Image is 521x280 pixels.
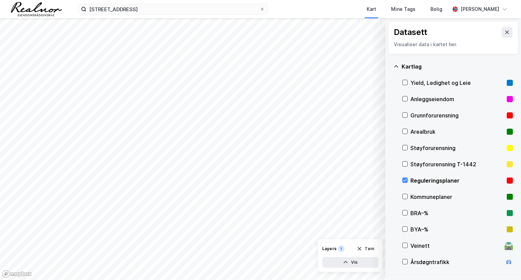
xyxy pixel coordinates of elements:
[402,62,513,71] div: Kartlag
[11,2,62,16] img: realnor-logo.934646d98de889bb5806.png
[410,176,504,185] div: Reguleringsplaner
[487,247,521,280] div: Kontrollprogram for chat
[410,79,504,87] div: Yield, Ledighet og Leie
[394,27,427,38] div: Datasett
[410,258,502,266] div: Årsdøgntrafikk
[410,128,504,136] div: Arealbruk
[86,4,259,14] input: Søk på adresse, matrikkel, gårdeiere, leietakere eller personer
[410,225,504,234] div: BYA–%
[487,247,521,280] iframe: Chat Widget
[367,5,376,13] div: Kart
[338,245,345,252] div: 1
[410,209,504,217] div: BRA–%
[410,144,504,152] div: Støyforurensning
[352,243,379,254] button: Tøm
[410,95,504,103] div: Anleggseiendom
[394,40,513,49] div: Visualiser data i kartet her.
[391,5,416,13] div: Mine Tags
[410,193,504,201] div: Kommuneplaner
[410,111,504,119] div: Grunnforurensning
[322,246,336,251] div: Layers
[410,242,502,250] div: Veinett
[410,160,504,168] div: Støyforurensning T-1442
[430,5,442,13] div: Bolig
[504,241,514,250] div: 🛣️
[322,257,379,268] button: Vis
[2,270,32,278] a: Mapbox homepage
[461,5,499,13] div: [PERSON_NAME]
